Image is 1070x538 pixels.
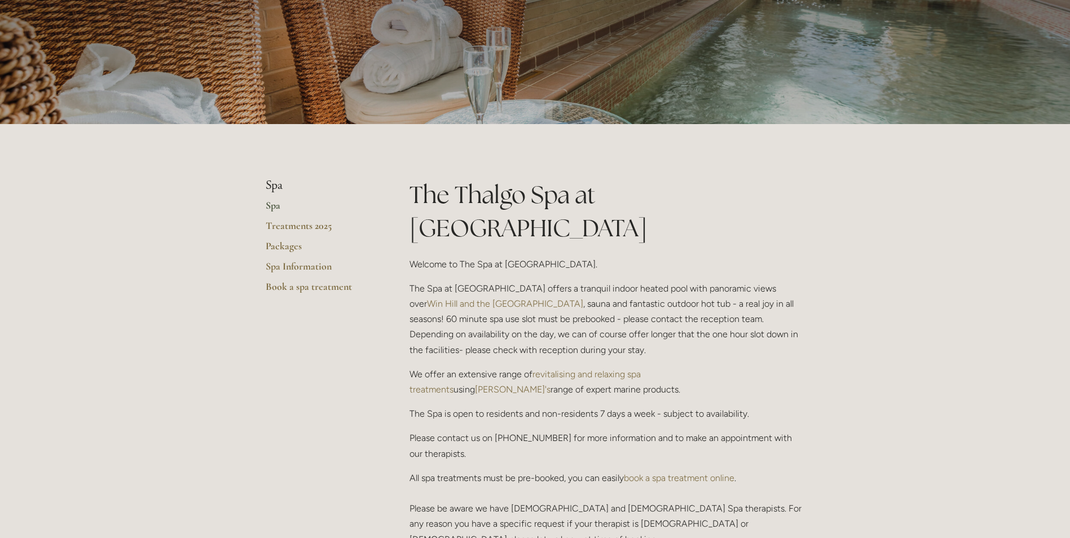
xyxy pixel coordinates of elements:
[409,257,805,272] p: Welcome to The Spa at [GEOGRAPHIC_DATA].
[409,367,805,397] p: We offer an extensive range of using range of expert marine products.
[427,298,583,309] a: Win Hill and the [GEOGRAPHIC_DATA]
[266,199,373,219] a: Spa
[409,430,805,461] p: Please contact us on [PHONE_NUMBER] for more information and to make an appointment with our ther...
[409,178,805,245] h1: The Thalgo Spa at [GEOGRAPHIC_DATA]
[409,281,805,358] p: The Spa at [GEOGRAPHIC_DATA] offers a tranquil indoor heated pool with panoramic views over , sau...
[266,260,373,280] a: Spa Information
[266,178,373,193] li: Spa
[409,406,805,421] p: The Spa is open to residents and non-residents 7 days a week - subject to availability.
[624,473,734,483] a: book a spa treatment online
[266,240,373,260] a: Packages
[266,219,373,240] a: Treatments 2025
[475,384,551,395] a: [PERSON_NAME]'s
[266,280,373,301] a: Book a spa treatment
